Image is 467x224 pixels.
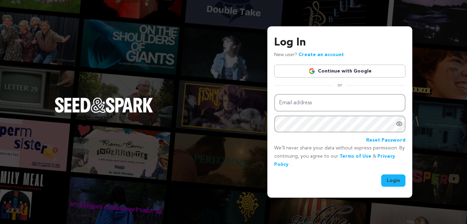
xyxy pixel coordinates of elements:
input: Email address [274,94,405,111]
button: Login [381,174,405,187]
a: Create an account [298,52,344,57]
a: Reset Password [366,136,405,145]
h3: Log In [274,35,405,51]
p: We’ll never share your data without express permission. By continuing, you agree to our & . [274,144,405,169]
a: Seed&Spark Homepage [55,97,153,126]
a: Terms of Use [339,154,371,159]
img: Seed&Spark Logo [55,97,153,113]
a: Continue with Google [274,65,405,78]
a: Privacy Policy [274,154,395,167]
a: Show password as plain text. Warning: this will display your password on the screen. [396,120,403,127]
p: New user? [274,51,344,59]
img: Google logo [308,68,315,75]
span: or [333,82,346,89]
